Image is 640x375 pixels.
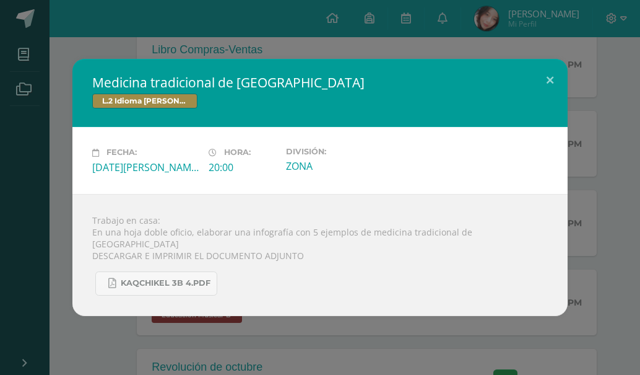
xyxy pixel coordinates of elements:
[286,147,392,156] label: División:
[92,74,548,91] h2: Medicina tradicional de [GEOGRAPHIC_DATA]
[286,159,392,173] div: ZONA
[209,161,276,174] div: 20:00
[95,271,217,296] a: KAQCHIKEL 3B 4.pdf
[532,59,568,101] button: Close (Esc)
[72,194,568,316] div: Trabajo en casa: En una hoja doble oficio, elaborar una infografía con 5 ejemplos de medicina tra...
[92,94,197,108] span: L.2 Idioma [PERSON_NAME]
[106,148,137,157] span: Fecha:
[92,161,199,174] div: [DATE][PERSON_NAME]
[121,278,210,288] span: KAQCHIKEL 3B 4.pdf
[224,148,251,157] span: Hora:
